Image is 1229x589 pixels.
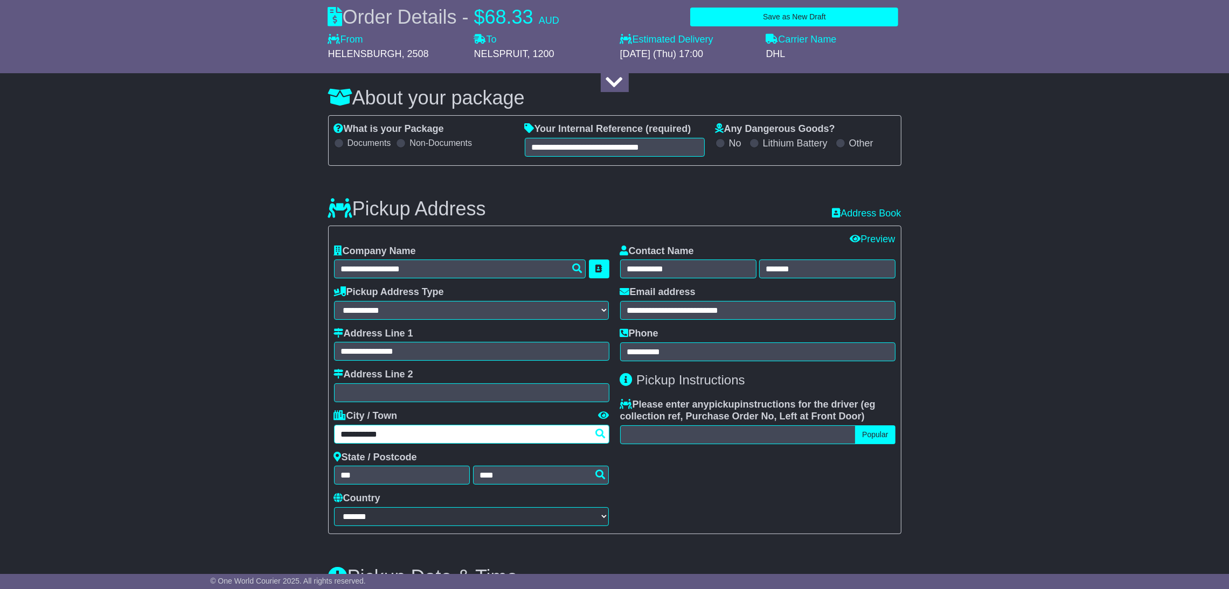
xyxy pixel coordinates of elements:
[334,123,444,135] label: What is your Package
[328,48,402,59] span: HELENSBURGH
[763,138,828,150] label: Lithium Battery
[474,48,527,59] span: NELSPRUIT
[766,48,901,60] div: DHL
[766,34,837,46] label: Carrier Name
[636,373,745,387] span: Pickup Instructions
[485,6,533,28] span: 68.33
[210,577,366,585] span: © One World Courier 2025. All rights reserved.
[328,87,901,109] h3: About your package
[334,369,413,381] label: Address Line 2
[850,234,895,244] a: Preview
[334,286,444,298] label: Pickup Address Type
[334,410,398,422] label: City / Town
[474,6,485,28] span: $
[402,48,429,59] span: , 2508
[328,34,363,46] label: From
[620,286,696,298] label: Email address
[348,138,391,148] label: Documents
[620,399,895,422] label: Please enter any instructions for the driver ( )
[620,34,755,46] label: Estimated Delivery
[334,452,417,464] label: State / Postcode
[849,138,873,150] label: Other
[334,493,380,504] label: Country
[832,208,901,220] a: Address Book
[328,198,486,220] h3: Pickup Address
[729,138,741,150] label: No
[328,566,901,588] h3: Pickup Date & Time
[620,328,658,340] label: Phone
[690,8,898,26] button: Save as New Draft
[527,48,554,59] span: , 1200
[620,399,876,422] span: eg collection ref, Purchase Order No, Left at Front Door
[525,123,691,135] label: Your Internal Reference (required)
[709,399,740,410] span: pickup
[620,48,755,60] div: [DATE] (Thu) 17:00
[474,34,497,46] label: To
[620,246,694,257] label: Contact Name
[855,425,895,444] button: Popular
[334,328,413,340] label: Address Line 1
[716,123,835,135] label: Any Dangerous Goods?
[409,138,472,148] label: Non-Documents
[334,246,416,257] label: Company Name
[328,5,559,29] div: Order Details -
[539,15,559,26] span: AUD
